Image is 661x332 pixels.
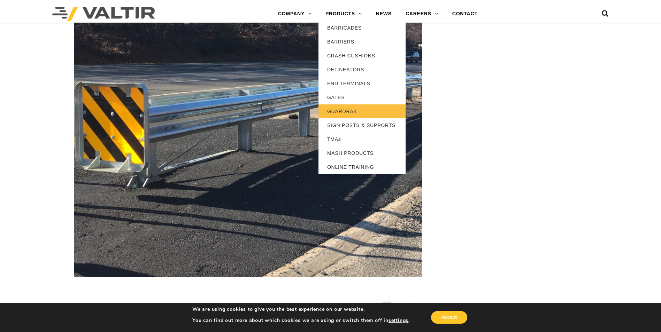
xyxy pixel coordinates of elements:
a: NEWS [369,7,399,21]
a: PRODUCTS [318,7,369,21]
p: We are using cookies to give you the best experience on our website. [192,306,410,313]
a: ONLINE TRAINING [318,160,406,174]
a: DELINEATORS [318,63,406,77]
a: MASH PRODUCTS [318,146,406,160]
a: COMPANY [271,7,318,21]
a: CRASH CUSHIONS [318,49,406,63]
a: CAREERS [399,7,445,21]
a: GUARDRAIL [318,104,406,118]
a: TMAs [318,132,406,146]
a: END TERMINALS [318,77,406,90]
a: BARRIERS [318,35,406,49]
a: SIGN POSTS & SUPPORTS [318,118,406,132]
a: CONTACT [445,7,485,21]
img: Valtir [52,7,155,21]
a: BARRICADES [318,21,406,35]
button: Accept [431,311,467,324]
button: settings [389,317,408,324]
p: You can find out more about which cookies we are using or switch them off in . [192,317,410,324]
a: GATES [318,90,406,104]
